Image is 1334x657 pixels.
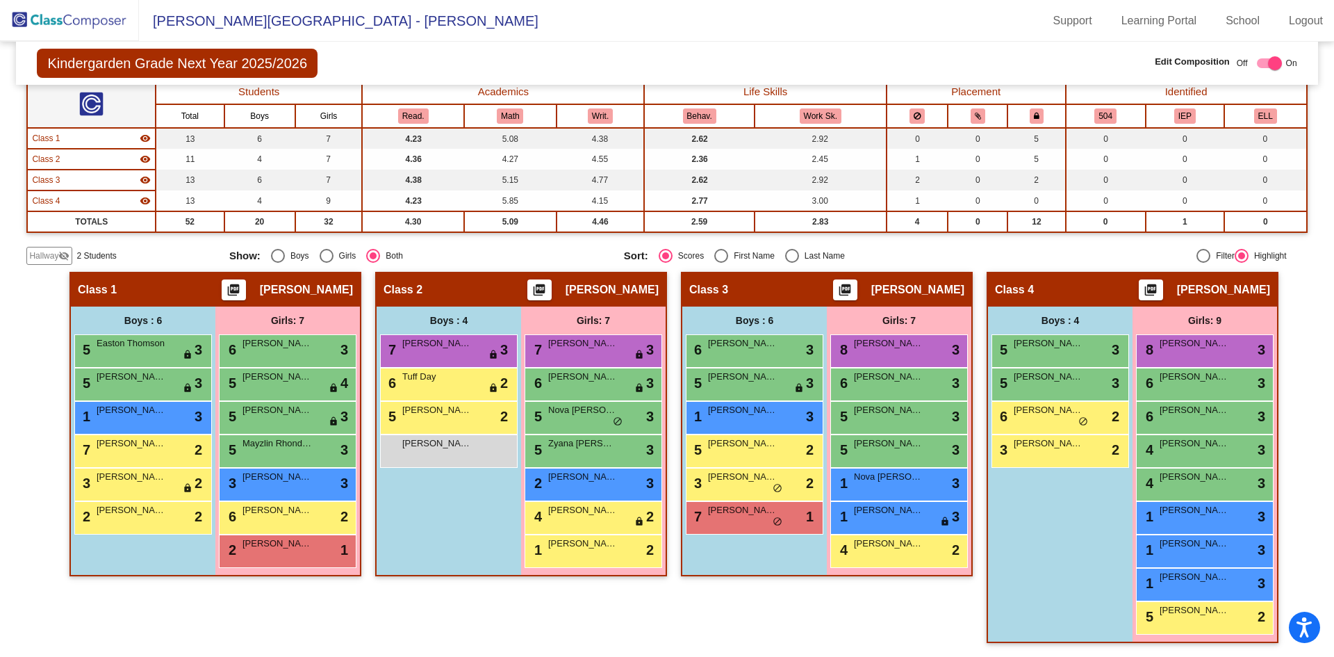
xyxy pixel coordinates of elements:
[79,442,90,457] span: 7
[634,350,644,361] span: lock
[531,375,542,391] span: 6
[79,509,90,524] span: 2
[837,409,848,424] span: 5
[1146,211,1224,232] td: 1
[295,104,363,128] th: Girls
[531,476,542,491] span: 2
[1142,509,1153,524] span: 1
[242,336,312,350] span: [PERSON_NAME]
[340,406,348,427] span: 3
[384,283,422,297] span: Class 2
[97,503,166,517] span: [PERSON_NAME] (Knoxx) [PERSON_NAME]
[156,80,362,104] th: Students
[224,211,295,232] td: 20
[242,503,312,517] span: [PERSON_NAME]
[557,170,645,190] td: 4.77
[97,403,166,417] span: [PERSON_NAME]
[225,342,236,357] span: 6
[225,442,236,457] span: 5
[1237,57,1248,70] span: Off
[32,174,60,186] span: Class 3
[806,473,814,494] span: 2
[1142,409,1153,424] span: 6
[380,250,403,262] div: Both
[644,211,754,232] td: 2.59
[624,249,1008,263] mat-radio-group: Select an option
[689,283,728,297] span: Class 3
[1254,108,1277,124] button: ELL
[548,403,618,417] span: Nova [PERSON_NAME]
[837,283,853,302] mat-icon: picture_as_pdf
[940,517,950,528] span: lock
[1142,283,1159,302] mat-icon: picture_as_pdf
[691,409,702,424] span: 1
[837,375,848,391] span: 6
[71,307,215,334] div: Boys : 6
[644,170,754,190] td: 2.62
[887,170,948,190] td: 2
[646,439,654,460] span: 3
[691,342,702,357] span: 6
[646,406,654,427] span: 3
[755,190,887,211] td: 3.00
[1224,170,1307,190] td: 0
[183,483,192,494] span: lock
[837,442,848,457] span: 5
[1224,128,1307,149] td: 0
[225,375,236,391] span: 5
[634,517,644,528] span: lock
[995,283,1034,297] span: Class 4
[854,503,923,517] span: [PERSON_NAME]
[1258,439,1265,460] span: 3
[27,190,156,211] td: Danielle Jelesiewicz - No Class Name
[952,473,960,494] span: 3
[242,437,312,451] span: Mayzlin Rhondeau
[691,509,702,524] span: 7
[728,250,775,262] div: First Name
[634,383,644,394] span: lock
[531,283,547,302] mat-icon: picture_as_pdf
[285,250,309,262] div: Boys
[1146,104,1224,128] th: Individualized Education Plan
[548,370,618,384] span: [PERSON_NAME]
[531,409,542,424] span: 5
[837,476,848,491] span: 1
[806,439,814,460] span: 2
[402,370,472,384] span: Tuff Day
[646,339,654,360] span: 3
[385,342,396,357] span: 7
[97,370,166,384] span: [PERSON_NAME]
[1014,370,1083,384] span: [PERSON_NAME]
[242,537,312,551] span: [PERSON_NAME]
[996,409,1007,424] span: 6
[948,170,1007,190] td: 0
[340,439,348,460] span: 3
[402,437,472,451] span: [PERSON_NAME]
[229,249,614,263] mat-radio-group: Select an option
[195,439,202,460] span: 2
[402,403,472,417] span: [PERSON_NAME]
[500,373,508,394] span: 2
[887,211,948,232] td: 4
[225,283,242,302] mat-icon: picture_as_pdf
[340,373,348,394] span: 4
[854,403,923,417] span: [PERSON_NAME]
[948,190,1007,211] td: 0
[887,104,948,128] th: Keep away students
[1078,416,1088,428] span: do_not_disturb_alt
[531,442,542,457] span: 5
[156,211,224,232] td: 52
[1007,211,1065,232] td: 12
[1142,375,1153,391] span: 6
[500,339,508,360] span: 3
[58,250,69,261] mat-icon: visibility_off
[1112,406,1119,427] span: 2
[377,307,521,334] div: Boys : 4
[488,350,498,361] span: lock
[362,128,464,149] td: 4.23
[140,154,151,165] mat-icon: visibility
[1007,104,1065,128] th: Keep with teacher
[37,49,318,78] span: Kindergarden Grade Next Year 2025/2026
[1214,10,1271,32] a: School
[362,149,464,170] td: 4.36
